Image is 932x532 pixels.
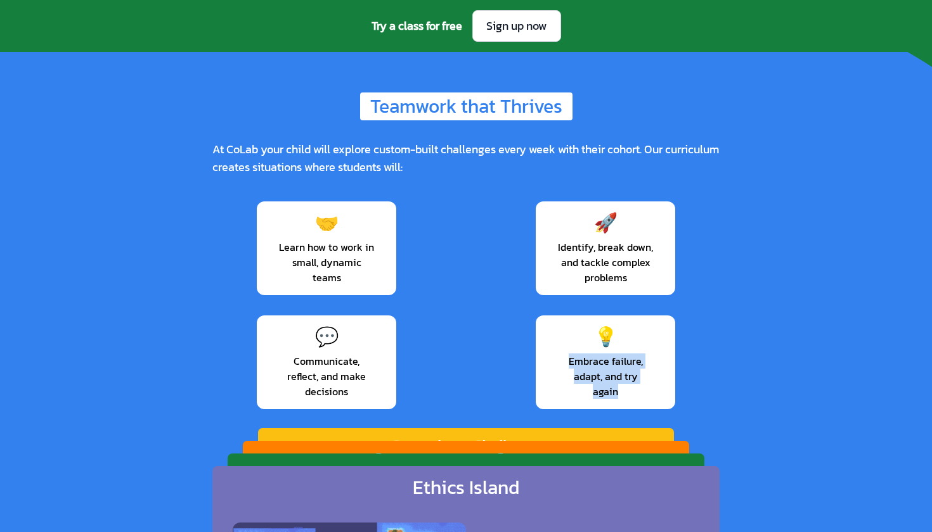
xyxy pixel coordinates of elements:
div: Galactic Gear Masters [380,463,552,484]
span: Learn how to work in small, dynamic teams [277,239,376,285]
span: Identify, break down, and tackle complex problems [548,239,663,285]
div: [PERSON_NAME] Racers [375,450,557,470]
div: 💡 [594,326,618,348]
div: Teamwork that Thrives [370,95,562,118]
div: At CoLab your child will explore custom-built challenges every week with their cohort. Our curric... [212,141,720,176]
div: Countdown Challenge [391,436,541,455]
div: 💬 [315,326,339,348]
span: Try a class for free [372,17,462,35]
div: Ethics Island [413,476,519,499]
div: 🚀 [594,212,618,234]
a: Sign up now [472,10,561,42]
div: 🤝 [315,212,339,234]
span: Communicate, reflect, and make decisions [278,353,375,399]
span: Embrace failure, adapt, and try again [560,353,651,399]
